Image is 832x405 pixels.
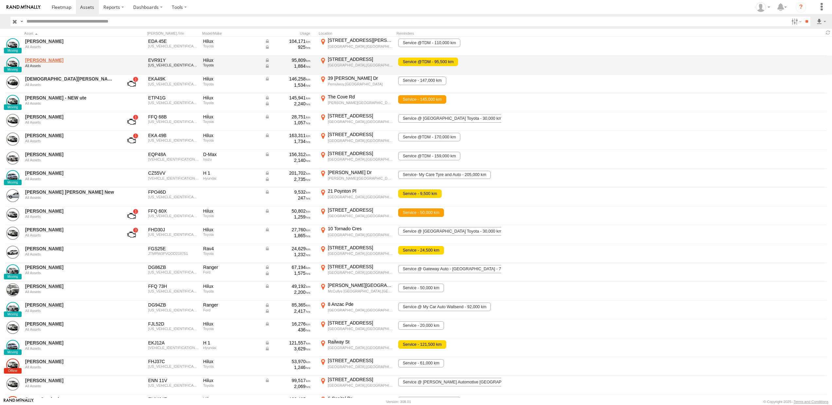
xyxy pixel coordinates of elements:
[319,358,394,375] label: Click to View Current Location
[319,132,394,149] label: Click to View Current Location
[265,359,310,364] div: 53,970
[203,95,260,101] div: Hilux
[328,207,393,213] div: [STREET_ADDRESS]
[148,195,199,199] div: MR0KA3CD906821196
[148,76,199,82] div: EKA49K
[319,75,394,93] label: Click to View Current Location
[386,400,411,404] div: Version: 308.01
[398,378,552,386] span: Service @ Waites Automotive Port Mac - 106,000 km
[25,290,115,294] div: undefined
[319,56,394,74] label: Click to View Current Location
[328,320,393,326] div: [STREET_ADDRESS]
[265,383,310,389] div: 2,069
[328,270,393,275] div: [GEOGRAPHIC_DATA],[GEOGRAPHIC_DATA]
[25,340,115,346] a: [PERSON_NAME]
[265,308,310,314] div: Data from Vehicle CANbus
[203,346,260,350] div: Hyundai
[119,227,144,242] a: View Asset with Fault/s
[203,138,260,142] div: Toyota
[328,157,393,162] div: [GEOGRAPHIC_DATA],[GEOGRAPHIC_DATA]
[328,358,393,363] div: [STREET_ADDRESS]
[6,264,19,277] a: View Asset Details
[25,151,115,157] a: [PERSON_NAME]
[816,17,827,26] label: Export results as...
[25,327,115,331] div: undefined
[319,282,394,300] label: Click to View Current Location
[25,384,115,388] div: undefined
[398,133,460,141] span: Service @TDM - 170,000 km
[319,301,394,319] label: Click to View Current Location
[203,270,260,274] div: Ford
[265,321,310,327] div: Data from Vehicle CANbus
[25,170,115,176] a: [PERSON_NAME]
[203,233,260,237] div: Toyota
[6,359,19,372] a: View Asset Details
[203,157,260,161] div: Isuzu
[148,308,199,312] div: MNACMFE90PW277818
[203,120,260,124] div: Toyota
[398,265,522,273] span: Service @ Gateway Auto - Fairy Meadow - 76,000 km
[148,327,199,331] div: MR0JA3DD800353894
[328,56,393,62] div: [STREET_ADDRESS]
[265,44,310,50] div: Data from Vehicle CANbus
[398,227,506,236] span: Service @ Penrith Toyota - 30,000 km
[148,364,199,368] div: MR0JA3DD200353728
[203,308,260,312] div: Ford
[319,113,394,131] label: Click to View Current Location
[6,38,19,51] a: View Asset Details
[148,233,199,237] div: MR0JA3DDX00353637
[265,176,310,182] div: Data from Vehicle CANbus
[25,302,115,308] a: [PERSON_NAME]
[6,76,19,89] a: View Asset Details
[328,138,393,143] div: [GEOGRAPHIC_DATA],[GEOGRAPHIC_DATA]
[25,283,115,289] a: [PERSON_NAME]
[202,31,261,36] div: Model/Make
[25,114,115,120] a: [PERSON_NAME]
[203,114,260,120] div: Hilux
[328,289,393,293] div: McCullys [GEOGRAPHIC_DATA],[GEOGRAPHIC_DATA]
[25,57,115,63] a: [PERSON_NAME]
[25,38,115,44] a: [PERSON_NAME]
[789,17,803,26] label: Search Filter Options
[148,227,199,233] div: FHD30J
[148,44,199,48] div: MR0EX3CB701126089
[319,377,394,394] label: Click to View Current Location
[25,101,115,105] div: undefined
[203,101,260,105] div: Toyota
[148,383,199,387] div: MR0KA3CD701257531
[203,44,260,48] div: Toyota
[25,359,115,364] a: [PERSON_NAME]
[25,365,115,369] div: undefined
[148,340,199,346] div: EKJ12A
[328,326,393,331] div: [GEOGRAPHIC_DATA],[GEOGRAPHIC_DATA]
[203,170,260,176] div: H 1
[265,396,310,402] div: 183,425
[265,195,310,201] div: 247
[203,340,260,346] div: H 1
[6,151,19,165] a: View Asset Details
[265,364,310,370] div: 1,246
[319,226,394,243] label: Click to View Current Location
[148,378,199,383] div: ENN 11V
[328,233,393,237] div: [GEOGRAPHIC_DATA],[GEOGRAPHIC_DATA]
[148,246,199,252] div: FGS25E
[264,31,316,36] div: Usage
[203,214,260,218] div: Toyota
[25,215,115,219] div: undefined
[265,264,310,270] div: Data from Vehicle CANbus
[328,94,393,100] div: The Cove Rd
[6,321,19,334] a: View Asset Details
[398,208,444,217] span: Service - 50,000 km
[203,359,260,364] div: Hilux
[328,282,393,288] div: [PERSON_NAME][GEOGRAPHIC_DATA]
[398,189,441,198] span: Service - 9,500 km
[203,63,260,67] div: Toyota
[148,252,199,255] div: JTMRW3FVOOD218751
[328,345,393,350] div: [GEOGRAPHIC_DATA],[GEOGRAPHIC_DATA]
[203,176,260,180] div: Hyundai
[328,63,393,67] div: [GEOGRAPHIC_DATA],[GEOGRAPHIC_DATA]
[398,152,460,160] span: Service @TDM - 159,000 km
[25,95,115,101] a: [PERSON_NAME] - NEW ute
[6,302,19,315] a: View Asset Details
[265,76,310,82] div: Data from Vehicle CANbus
